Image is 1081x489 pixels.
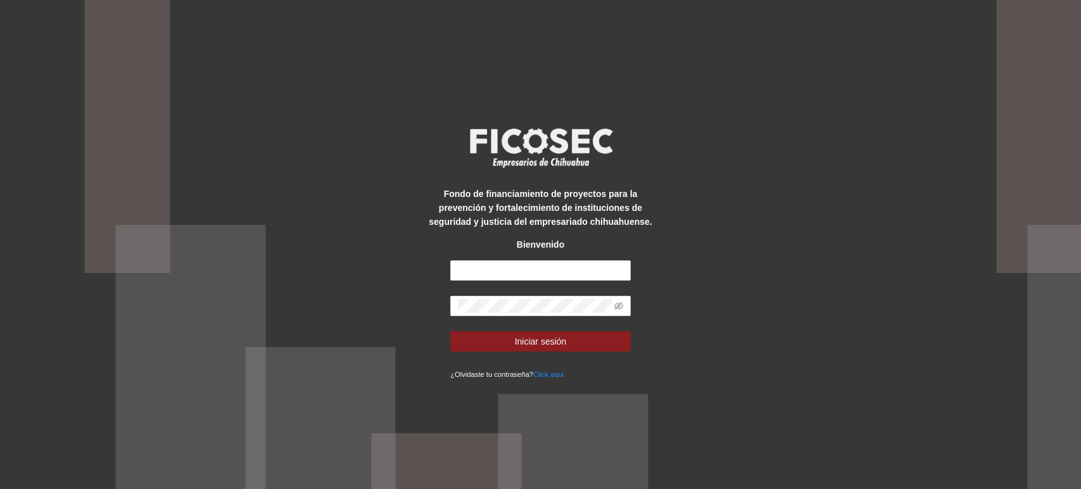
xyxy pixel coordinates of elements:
button: Iniciar sesión [450,331,631,352]
strong: Bienvenido [517,239,564,250]
small: ¿Olvidaste tu contraseña? [450,371,564,378]
span: eye-invisible [614,302,623,310]
span: Iniciar sesión [515,334,567,348]
a: Click aqui [533,371,564,378]
img: logo [462,124,620,171]
strong: Fondo de financiamiento de proyectos para la prevención y fortalecimiento de instituciones de seg... [429,189,652,227]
